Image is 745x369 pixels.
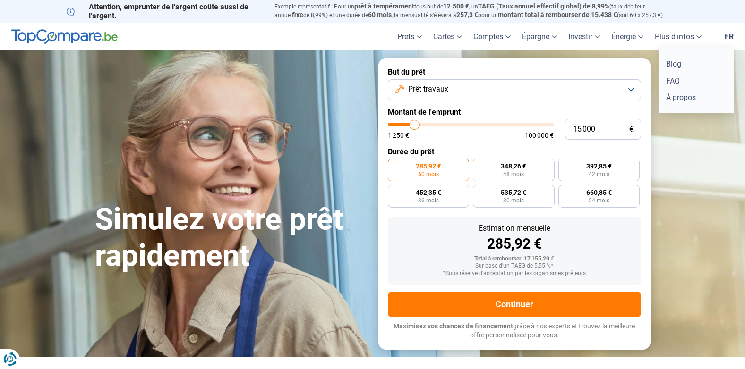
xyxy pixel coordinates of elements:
[368,11,392,18] span: 60 mois
[388,108,641,117] label: Montant de l'emprunt
[392,23,428,50] a: Prêts
[388,132,409,139] span: 1 250 €
[503,171,524,177] span: 48 mois
[95,201,367,274] h1: Simulez votre prêt rapidement
[503,198,524,203] span: 30 mois
[408,84,448,94] span: Prêt travaux
[501,163,526,169] span: 348,26 €
[586,163,612,169] span: 392,85 €
[589,198,609,203] span: 24 mois
[649,23,707,50] a: Plus d'infos
[67,2,263,20] p: Attention, emprunter de l'argent coûte aussi de l'argent.
[418,171,439,177] span: 60 mois
[11,29,118,44] img: TopCompare
[501,189,526,196] span: 535,72 €
[418,198,439,203] span: 36 mois
[443,2,469,10] span: 12.500 €
[662,73,730,89] a: FAQ
[395,237,634,251] div: 285,92 €
[629,126,634,134] span: €
[589,171,609,177] span: 42 mois
[416,163,441,169] span: 285,92 €
[662,56,730,72] a: Blog
[395,270,634,277] div: *Sous réserve d'acceptation par les organismes prêteurs
[292,11,303,18] span: fixe
[456,11,478,18] span: 257,3 €
[525,132,554,139] span: 100 000 €
[719,23,739,50] a: fr
[563,23,606,50] a: Investir
[395,256,634,262] div: Total à rembourser: 17 155,20 €
[478,2,609,10] span: TAEG (Taux annuel effectif global) de 8,99%
[516,23,563,50] a: Épargne
[354,2,414,10] span: prêt à tempérament
[498,11,617,18] span: montant total à rembourser de 15.438 €
[395,263,634,269] div: Sur base d'un TAEG de 5,55 %*
[416,189,441,196] span: 452,35 €
[468,23,516,50] a: Comptes
[274,2,679,19] p: Exemple représentatif : Pour un tous but de , un (taux débiteur annuel de 8,99%) et une durée de ...
[388,147,641,156] label: Durée du prêt
[428,23,468,50] a: Cartes
[388,322,641,340] p: grâce à nos experts et trouvez la meilleure offre personnalisée pour vous.
[388,79,641,100] button: Prêt travaux
[388,292,641,317] button: Continuer
[394,322,513,330] span: Maximisez vos chances de financement
[395,225,634,232] div: Estimation mensuelle
[606,23,649,50] a: Énergie
[662,89,730,106] a: À propos
[586,189,612,196] span: 660,85 €
[388,67,641,76] label: But du prêt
